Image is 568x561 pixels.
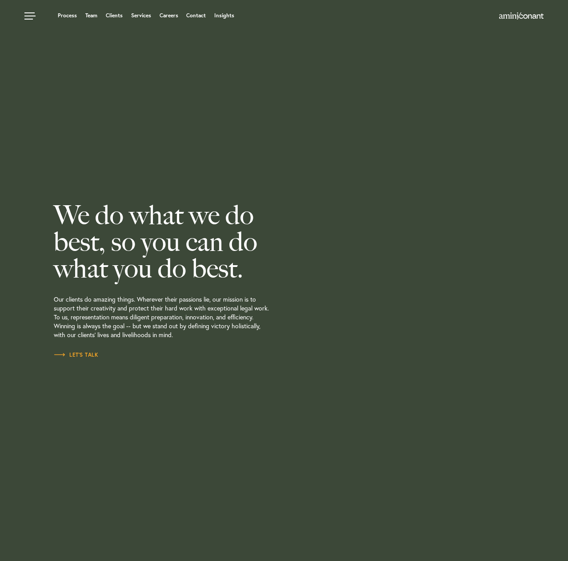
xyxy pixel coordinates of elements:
[58,13,77,18] a: Process
[214,13,234,18] a: Insights
[499,12,544,20] img: Amini & Conant
[54,352,98,358] span: Let’s Talk
[54,202,324,282] h2: We do what we do best, so you can do what you do best.
[54,282,324,350] p: Our clients do amazing things. Wherever their passions lie, our mission is to support their creat...
[85,13,97,18] a: Team
[106,13,123,18] a: Clients
[160,13,178,18] a: Careers
[186,13,206,18] a: Contact
[54,350,98,359] a: Let’s Talk
[131,13,151,18] a: Services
